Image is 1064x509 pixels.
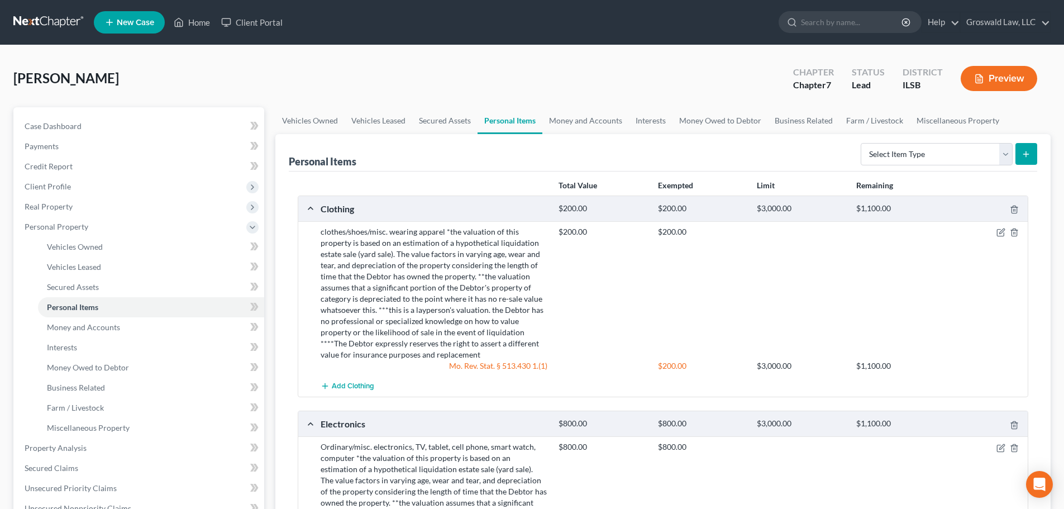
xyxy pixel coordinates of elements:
[652,418,751,429] div: $800.00
[47,282,99,292] span: Secured Assets
[851,203,950,214] div: $1,100.00
[25,463,78,473] span: Secured Claims
[25,141,59,151] span: Payments
[852,79,885,92] div: Lead
[47,262,101,272] span: Vehicles Leased
[25,182,71,191] span: Client Profile
[801,12,903,32] input: Search by name...
[321,376,374,397] button: Add Clothing
[851,418,950,429] div: $1,100.00
[856,180,893,190] strong: Remaining
[289,155,356,168] div: Personal Items
[345,107,412,134] a: Vehicles Leased
[168,12,216,32] a: Home
[332,382,374,391] span: Add Clothing
[25,443,87,453] span: Property Analysis
[117,18,154,27] span: New Case
[1026,471,1053,498] div: Open Intercom Messenger
[553,203,652,214] div: $200.00
[852,66,885,79] div: Status
[751,418,850,429] div: $3,000.00
[38,237,264,257] a: Vehicles Owned
[25,121,82,131] span: Case Dashboard
[478,107,542,134] a: Personal Items
[47,302,98,312] span: Personal Items
[16,156,264,177] a: Credit Report
[16,136,264,156] a: Payments
[315,360,553,372] div: Mo. Rev. Stat. § 513.430 1.(1)
[38,398,264,418] a: Farm / Livestock
[839,107,910,134] a: Farm / Livestock
[553,226,652,237] div: $200.00
[38,277,264,297] a: Secured Assets
[922,12,960,32] a: Help
[38,378,264,398] a: Business Related
[25,222,88,231] span: Personal Property
[47,423,130,432] span: Miscellaneous Property
[768,107,839,134] a: Business Related
[652,441,751,453] div: $800.00
[47,342,77,352] span: Interests
[757,180,775,190] strong: Limit
[652,226,751,237] div: $200.00
[275,107,345,134] a: Vehicles Owned
[38,337,264,358] a: Interests
[903,66,943,79] div: District
[38,317,264,337] a: Money and Accounts
[47,242,103,251] span: Vehicles Owned
[961,12,1050,32] a: Groswald Law, LLC
[652,360,751,372] div: $200.00
[47,403,104,412] span: Farm / Livestock
[903,79,943,92] div: ILSB
[47,322,120,332] span: Money and Accounts
[38,257,264,277] a: Vehicles Leased
[315,418,553,430] div: Electronics
[25,483,117,493] span: Unsecured Priority Claims
[38,358,264,378] a: Money Owed to Debtor
[658,180,693,190] strong: Exempted
[793,79,834,92] div: Chapter
[315,226,553,360] div: clothes/shoes/misc. wearing apparel *the valuation of this property is based on an estimation of ...
[38,418,264,438] a: Miscellaneous Property
[559,180,597,190] strong: Total Value
[793,66,834,79] div: Chapter
[542,107,629,134] a: Money and Accounts
[412,107,478,134] a: Secured Assets
[553,418,652,429] div: $800.00
[751,360,850,372] div: $3,000.00
[38,297,264,317] a: Personal Items
[13,70,119,86] span: [PERSON_NAME]
[910,107,1006,134] a: Miscellaneous Property
[16,116,264,136] a: Case Dashboard
[629,107,672,134] a: Interests
[751,203,850,214] div: $3,000.00
[851,360,950,372] div: $1,100.00
[652,203,751,214] div: $200.00
[315,203,553,215] div: Clothing
[961,66,1037,91] button: Preview
[826,79,831,90] span: 7
[672,107,768,134] a: Money Owed to Debtor
[16,458,264,478] a: Secured Claims
[16,438,264,458] a: Property Analysis
[47,383,105,392] span: Business Related
[25,161,73,171] span: Credit Report
[47,363,129,372] span: Money Owed to Debtor
[216,12,288,32] a: Client Portal
[25,202,73,211] span: Real Property
[16,478,264,498] a: Unsecured Priority Claims
[553,441,652,453] div: $800.00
